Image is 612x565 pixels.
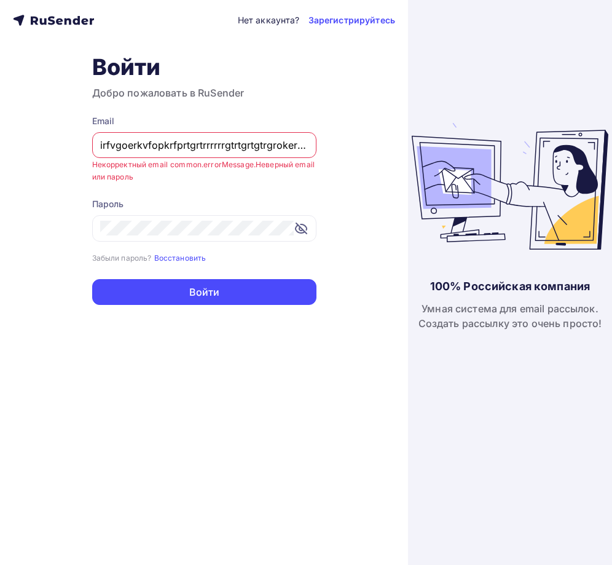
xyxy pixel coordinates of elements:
[92,85,316,100] h3: Добро пожаловать в RuSender
[92,198,316,210] div: Пароль
[308,14,395,26] a: Зарегистрируйтесь
[154,253,206,263] small: Восстановить
[92,253,152,263] small: Забыли пароль?
[92,53,316,81] h1: Войти
[92,279,316,305] button: Войти
[92,115,316,127] div: Email
[92,160,315,181] small: common.errorMessage.Неверный email или пароль
[100,138,308,152] input: Укажите свой email
[238,14,300,26] div: Нет аккаунта?
[418,301,602,331] div: Умная система для email рассылок. Создать рассылку это очень просто!
[430,279,590,294] div: 100% Российская компания
[92,160,168,169] small: Некорректный email
[154,252,206,263] a: Восстановить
